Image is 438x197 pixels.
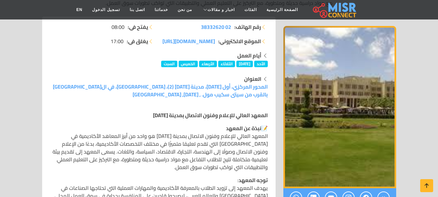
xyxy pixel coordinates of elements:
[179,61,198,67] span: الخميس
[236,61,253,67] span: [DATE]
[72,4,88,16] a: EN
[162,37,215,45] a: [DOMAIN_NAME][URL]
[234,23,261,31] strong: رقم الهاتف:
[125,4,150,16] a: اتصل بنا
[283,26,396,188] img: المعهد العالي للإعلام وفنون الاتصال بمدينة 6 أكتوبر
[313,2,356,18] img: main.misr_connect
[153,110,268,120] strong: المعهد العالي للإعلام وفنون الاتصال بمدينة [DATE]
[128,23,148,31] strong: يفتح في:
[239,175,268,185] strong: توجه المعهد
[201,23,231,31] a: 02 38332620
[226,123,261,133] strong: نبذة عن المعهد
[240,4,262,16] a: الفئات
[254,61,268,67] span: الأحد
[127,37,148,45] strong: يغلق في:
[112,23,124,31] span: 08:00
[201,22,231,32] span: 02 38332620
[244,74,261,84] strong: العنوان
[199,61,217,67] span: الأربعاء
[197,4,240,16] a: اخبار و مقالات
[50,124,268,171] p: 📝 المعهد العالي للإعلام وفنون الاتصال بمدينة [DATE] هو واحد من أبرز المعاهد الأكاديمية في [GEOGRA...
[237,51,261,60] strong: أيام العمل
[283,26,396,188] div: 1 / 1
[262,4,303,16] a: الصفحة الرئيسية
[87,4,124,16] a: تسجيل الدخول
[207,7,235,13] span: اخبار و مقالات
[173,4,197,16] a: من نحن
[162,36,215,46] span: [DOMAIN_NAME][URL]
[53,82,268,99] a: المحور المركزي، أول [DATE]، مدينة [DATE] (2)، [GEOGRAPHIC_DATA]، في ال[GEOGRAPHIC_DATA] بالقرب من...
[218,37,261,45] strong: الموقع الالكتروني:
[161,61,177,67] span: السبت
[150,4,173,16] a: خدماتنا
[218,61,235,67] span: الثلاثاء
[111,37,124,45] span: 17:00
